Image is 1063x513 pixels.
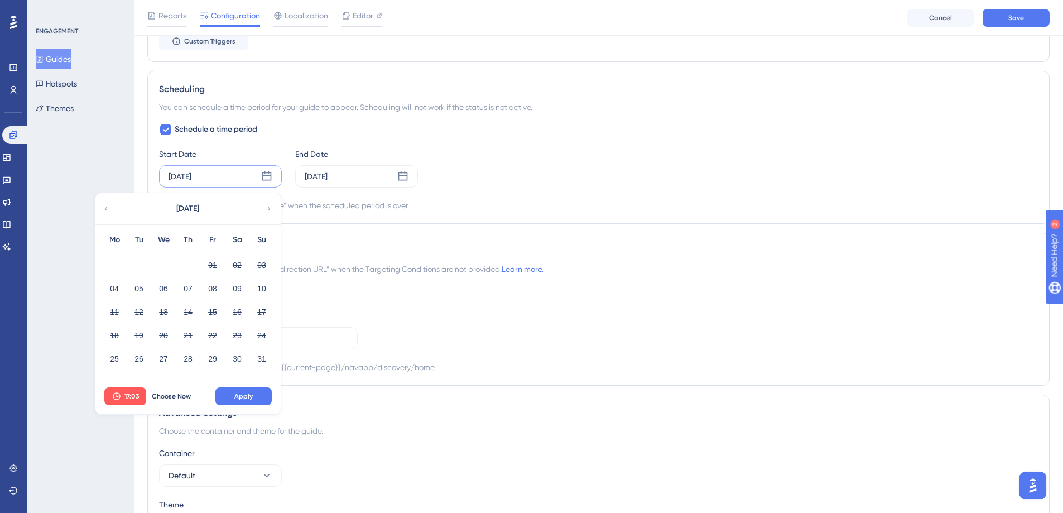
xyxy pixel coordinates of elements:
div: Tu [127,233,151,247]
button: 09 [228,279,247,298]
button: Save [983,9,1050,27]
button: 17:03 [104,387,146,405]
div: Theme [159,498,1038,511]
span: Cancel [929,13,952,22]
span: [DATE] [176,202,199,215]
button: 07 [179,279,198,298]
button: 16 [228,303,247,322]
div: End Date [295,147,418,161]
a: Learn more. [502,265,543,274]
div: https://{{current-page}}/navapp/discovery/home [253,361,435,374]
div: Container [159,447,1038,460]
div: 2 [78,6,81,15]
button: Choose Now [146,387,196,405]
div: Mo [102,233,127,247]
div: Redirection [159,244,1038,258]
span: Localization [285,9,328,22]
button: 28 [179,349,198,368]
button: 08 [203,279,222,298]
div: Start Date [159,147,282,161]
button: Apply [215,387,272,405]
button: 19 [129,326,148,345]
button: 24 [252,326,271,345]
button: 20 [154,326,173,345]
button: 27 [154,349,173,368]
div: Automatically set as “Inactive” when the scheduled period is over. [179,199,409,212]
div: You can schedule a time period for your guide to appear. Scheduling will not work if the status i... [159,100,1038,114]
button: [DATE] [132,198,243,220]
span: Choose Now [152,392,191,401]
span: Editor [353,9,373,22]
button: 23 [228,326,247,345]
button: 31 [252,349,271,368]
button: 14 [179,303,198,322]
button: 13 [154,303,173,322]
button: 02 [228,256,247,275]
button: 06 [154,279,173,298]
button: Hotspots [36,74,77,94]
span: Reports [158,9,186,22]
iframe: UserGuiding AI Assistant Launcher [1016,469,1050,502]
span: Custom Triggers [184,37,235,46]
div: [DATE] [169,170,191,183]
div: Fr [200,233,225,247]
button: 17 [252,303,271,322]
span: Default [169,469,195,482]
span: Schedule a time period [175,123,257,136]
button: 12 [129,303,148,322]
div: We [151,233,176,247]
div: Choose the container and theme for the guide. [159,424,1038,438]
div: Su [249,233,274,247]
span: Configuration [211,9,260,22]
button: Cancel [907,9,974,27]
button: 01 [203,256,222,275]
div: Sa [225,233,249,247]
span: Apply [234,392,253,401]
div: ENGAGEMENT [36,27,78,36]
button: 21 [179,326,198,345]
button: Custom Triggers [159,32,248,50]
button: 10 [252,279,271,298]
button: Default [159,464,282,487]
button: 03 [252,256,271,275]
button: 04 [105,279,124,298]
button: 25 [105,349,124,368]
span: Need Help? [26,3,70,16]
button: 18 [105,326,124,345]
span: 17:03 [124,392,139,401]
button: 05 [129,279,148,298]
div: Th [176,233,200,247]
button: 26 [129,349,148,368]
div: Scheduling [159,83,1038,96]
button: 30 [228,349,247,368]
button: 22 [203,326,222,345]
button: Guides [36,49,71,69]
span: Save [1008,13,1024,22]
button: 11 [105,303,124,322]
span: The browser will redirect to the “Redirection URL” when the Targeting Conditions are not provided. [159,262,543,276]
button: 29 [203,349,222,368]
div: [DATE] [305,170,328,183]
button: Themes [36,98,74,118]
div: Advanced Settings [159,406,1038,420]
button: 15 [203,303,222,322]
